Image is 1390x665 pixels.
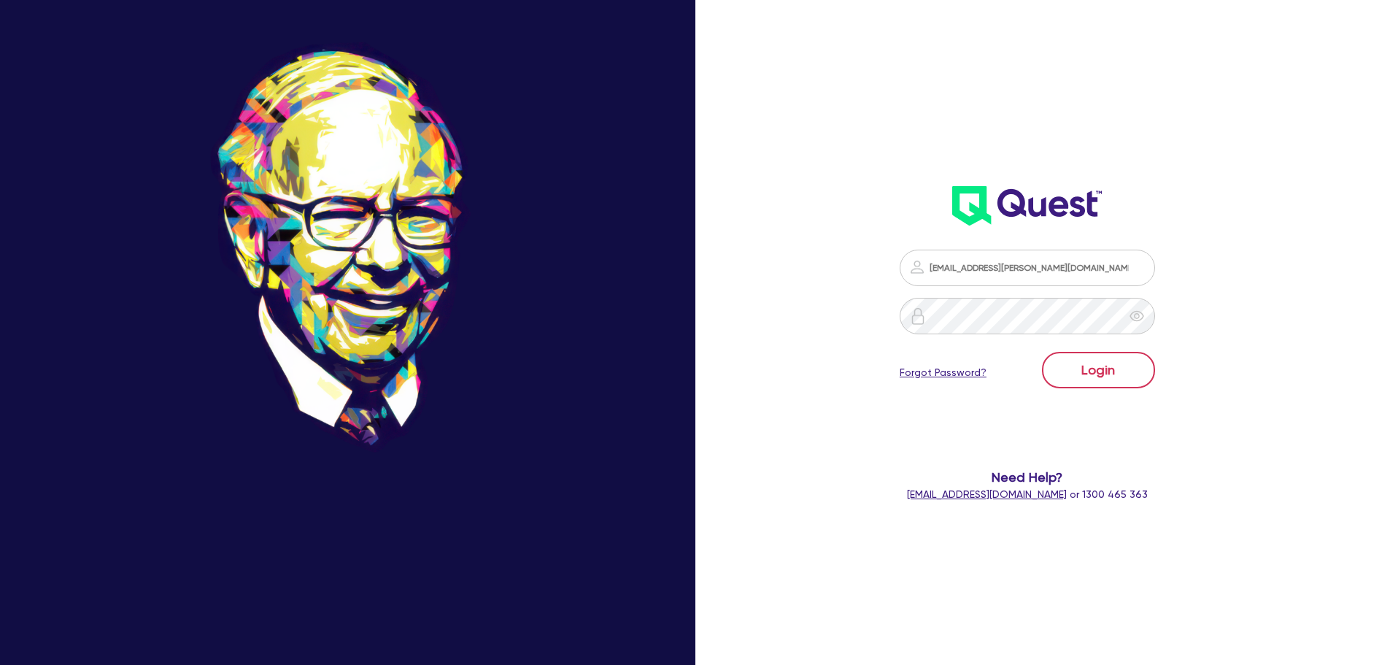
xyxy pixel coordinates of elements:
[1042,352,1155,388] button: Login
[909,307,927,325] img: icon-password
[841,467,1214,487] span: Need Help?
[907,488,1067,500] a: [EMAIL_ADDRESS][DOMAIN_NAME]
[907,488,1148,500] span: or 1300 465 363
[900,365,986,380] a: Forgot Password?
[908,258,926,276] img: icon-password
[952,186,1102,226] img: wH2k97JdezQIQAAAABJRU5ErkJggg==
[1130,309,1144,323] span: eye
[900,250,1155,286] input: Email address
